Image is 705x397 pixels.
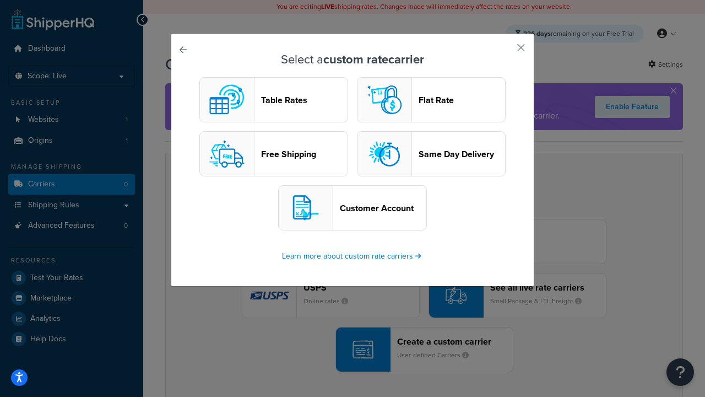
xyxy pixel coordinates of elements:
img: flat logo [362,78,406,122]
button: customerAccount logoCustomer Account [278,185,427,230]
button: free logoFree Shipping [199,131,348,176]
img: free logo [205,132,249,176]
h3: Select a [199,53,506,66]
img: custom logo [205,78,249,122]
a: Learn more about custom rate carriers [282,250,423,262]
img: sameday logo [362,132,406,176]
img: customerAccount logo [284,186,328,230]
header: Flat Rate [419,95,505,105]
header: Same Day Delivery [419,149,505,159]
header: Customer Account [340,203,426,213]
button: flat logoFlat Rate [357,77,506,122]
button: custom logoTable Rates [199,77,348,122]
strong: custom rate carrier [323,50,424,68]
header: Free Shipping [261,149,348,159]
header: Table Rates [261,95,348,105]
button: sameday logoSame Day Delivery [357,131,506,176]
